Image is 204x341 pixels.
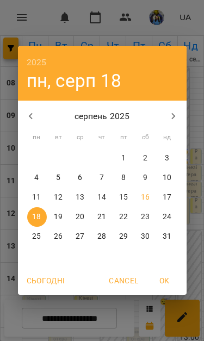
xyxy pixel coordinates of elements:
[34,172,39,183] p: 4
[114,227,134,246] button: 29
[27,132,47,143] span: пн
[158,148,177,168] button: 3
[27,207,47,227] button: 18
[44,110,160,123] p: серпень 2025
[97,231,106,242] p: 28
[119,231,128,242] p: 29
[92,188,112,207] button: 14
[136,148,156,168] button: 2
[78,172,82,183] p: 6
[27,274,65,287] span: Сьогодні
[76,231,84,242] p: 27
[92,227,112,246] button: 28
[49,207,69,227] button: 19
[22,271,70,290] button: Сьогодні
[32,212,41,222] p: 18
[114,148,134,168] button: 1
[163,231,171,242] p: 31
[92,207,112,227] button: 21
[143,172,147,183] p: 9
[109,274,138,287] span: Cancel
[163,192,171,203] p: 17
[136,207,156,227] button: 23
[71,188,90,207] button: 13
[119,212,128,222] p: 22
[104,271,143,290] button: Cancel
[136,132,156,143] span: сб
[54,192,63,203] p: 12
[141,231,150,242] p: 30
[114,188,134,207] button: 15
[32,192,41,203] p: 11
[136,168,156,188] button: 9
[54,212,63,222] p: 19
[97,192,106,203] p: 14
[158,168,177,188] button: 10
[71,207,90,227] button: 20
[141,212,150,222] p: 23
[49,132,69,143] span: вт
[97,212,106,222] p: 21
[121,153,126,164] p: 1
[147,271,182,290] button: OK
[27,188,47,207] button: 11
[158,227,177,246] button: 31
[71,227,90,246] button: 27
[56,172,60,183] p: 5
[49,227,69,246] button: 26
[163,172,171,183] p: 10
[143,153,147,164] p: 2
[158,207,177,227] button: 24
[165,153,169,164] p: 3
[152,274,178,287] span: OK
[49,188,69,207] button: 12
[27,70,122,92] button: пн, серп 18
[49,168,69,188] button: 5
[114,207,134,227] button: 22
[27,168,47,188] button: 4
[92,132,112,143] span: чт
[158,188,177,207] button: 17
[100,172,104,183] p: 7
[76,212,84,222] p: 20
[119,192,128,203] p: 15
[114,168,134,188] button: 8
[71,132,90,143] span: ср
[121,172,126,183] p: 8
[71,168,90,188] button: 6
[76,192,84,203] p: 13
[141,192,150,203] p: 16
[158,132,177,143] span: нд
[27,55,47,70] button: 2025
[54,231,63,242] p: 26
[114,132,134,143] span: пт
[163,212,171,222] p: 24
[136,188,156,207] button: 16
[92,168,112,188] button: 7
[136,227,156,246] button: 30
[32,231,41,242] p: 25
[27,227,47,246] button: 25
